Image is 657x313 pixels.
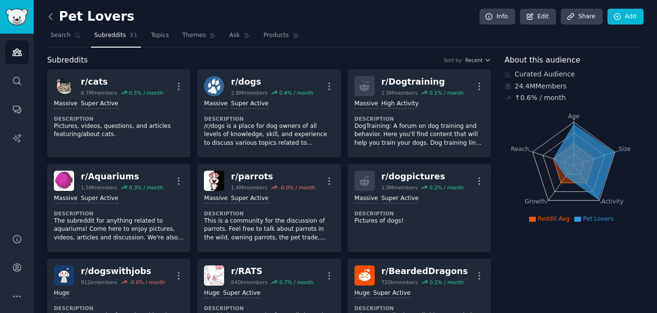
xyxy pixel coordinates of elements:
div: r/ cats [81,76,163,88]
img: RATS [204,265,224,286]
p: Pictures of dogs! [354,217,484,225]
div: 0.7 % / month [279,279,314,286]
div: 0.3 % / month [129,184,163,191]
div: Super Active [231,194,268,203]
a: r/dogpictures1.0Mmembers0.2% / monthMassiveSuper ActiveDescriptionPictures of dogs! [348,164,491,252]
span: Themes [182,31,206,40]
div: r/ dogs [231,76,313,88]
div: Massive [54,100,77,109]
span: Topics [151,31,169,40]
p: Pictures, videos, questions, and articles featuring/about cats. [54,122,184,139]
div: Super Active [381,194,419,203]
div: Huge [54,289,69,298]
div: Huge [354,289,370,298]
div: Curated Audience [505,69,644,79]
span: Subreddits [47,54,88,66]
div: r/ RATS [231,265,313,277]
dt: Description [204,305,334,312]
div: Super Active [373,289,411,298]
img: BeardedDragons [354,265,375,286]
a: Search [47,28,84,48]
p: /r/dogs is a place for dog owners of all levels of knowledge, skill, and experience to discuss va... [204,122,334,148]
div: -0.0 % / month [279,184,315,191]
div: Massive [204,100,227,109]
dt: Description [54,115,184,122]
dt: Description [204,115,334,122]
span: Ask [229,31,240,40]
div: 8.7M members [81,89,117,96]
div: Massive [354,100,378,109]
div: 0.4 % / month [279,89,313,96]
span: Pet Lovers [583,215,614,222]
img: dogswithjobs [54,265,74,286]
tspan: Size [619,145,631,152]
p: This is a community for the discussion of parrots. Feel free to talk about parrots in the wild, o... [204,217,334,242]
dt: Description [54,305,184,312]
p: DogTraining: A forum on dog training and behavior. Here you'll find content that will help you tr... [354,122,484,148]
div: 912k members [81,279,117,286]
div: -0.0 % / month [129,279,165,286]
div: ↑ 0.6 % / month [515,93,566,103]
a: Subreddits31 [91,28,141,48]
div: 0.1 % / month [430,89,464,96]
a: Add [607,9,644,25]
div: Super Active [231,100,268,109]
p: The subreddit for anything related to aquariums! Come here to enjoy pictures, videos, articles an... [54,217,184,242]
span: Subreddits [94,31,126,40]
div: Massive [354,194,378,203]
a: parrotsr/parrots1.4Mmembers-0.0% / monthMassiveSuper ActiveDescriptionThis is a community for the... [197,164,341,252]
span: About this audience [505,54,580,66]
div: Super Active [81,194,118,203]
div: Huge [204,289,219,298]
div: 0.5 % / month [129,89,163,96]
a: catsr/cats8.7Mmembers0.5% / monthMassiveSuper ActiveDescriptionPictures, videos, questions, and a... [47,69,190,157]
dt: Description [354,305,484,312]
div: Massive [54,194,77,203]
tspan: Growth [525,198,546,205]
div: r/ dogswithjobs [81,265,165,277]
div: Massive [204,194,227,203]
img: dogs [204,76,224,96]
dt: Description [354,115,484,122]
div: 1.0M members [381,184,418,191]
div: High Activity [381,100,419,109]
div: 840k members [231,279,267,286]
div: 1.4M members [231,184,267,191]
div: 0.1 % / month [430,279,464,286]
a: dogsr/dogs2.8Mmembers0.4% / monthMassiveSuper ActiveDescription/r/dogs is a place for dog owners ... [197,69,341,157]
div: Super Active [81,100,118,109]
span: Search [51,31,71,40]
dt: Description [354,210,484,217]
a: Ask [226,28,253,48]
span: Recent [465,57,482,63]
span: 31 [129,31,138,40]
div: 0.2 % / month [430,184,464,191]
div: Super Active [223,289,261,298]
a: r/Dogtraining1.5Mmembers0.1% / monthMassiveHigh ActivityDescriptionDogTraining: A forum on dog tr... [348,69,491,157]
dt: Description [54,210,184,217]
img: Aquariums [54,171,74,191]
div: 720k members [381,279,418,286]
a: Edit [520,9,556,25]
span: Reddit Avg [538,215,569,222]
button: Recent [465,57,491,63]
div: 1.5M members [81,184,117,191]
tspan: Activity [602,198,624,205]
a: Aquariumsr/Aquariums1.5Mmembers0.3% / monthMassiveSuper ActiveDescriptionThe subreddit for anythi... [47,164,190,252]
div: 1.5M members [381,89,418,96]
img: parrots [204,171,224,191]
div: r/ parrots [231,171,315,183]
div: 2.8M members [231,89,267,96]
div: 24.4M Members [505,81,644,91]
tspan: Age [568,113,580,120]
span: Products [264,31,289,40]
a: Themes [179,28,219,48]
img: GummySearch logo [6,9,28,25]
div: r/ Aquariums [81,171,163,183]
a: Info [480,9,515,25]
dt: Description [204,210,334,217]
img: cats [54,76,74,96]
a: Share [561,9,602,25]
div: r/ Dogtraining [381,76,464,88]
div: r/ BeardedDragons [381,265,468,277]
